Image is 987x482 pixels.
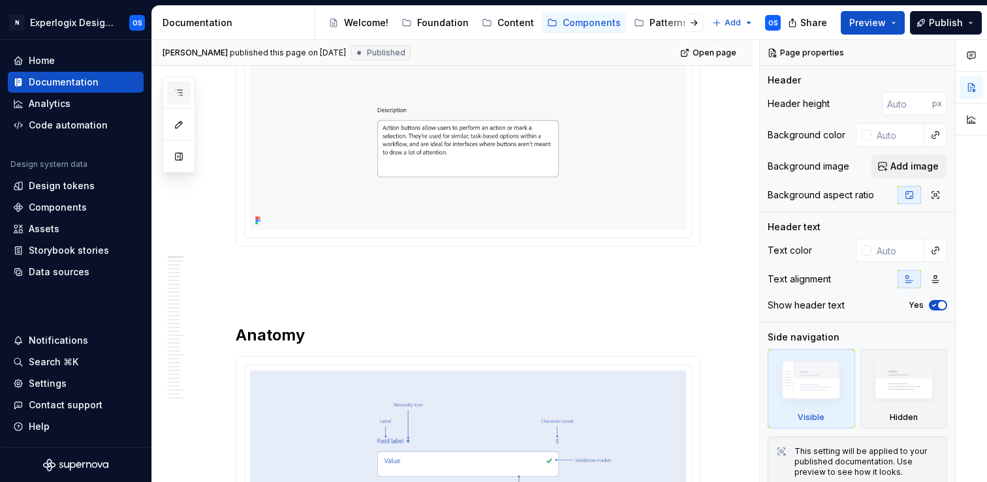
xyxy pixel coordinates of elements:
[781,11,836,35] button: Share
[563,16,621,29] div: Components
[871,123,924,147] input: Auto
[29,377,67,390] div: Settings
[29,179,95,192] div: Design tokens
[29,420,50,433] div: Help
[8,115,144,136] a: Code automation
[8,416,144,437] button: Help
[29,201,87,214] div: Components
[8,50,144,71] a: Home
[800,16,827,29] span: Share
[344,16,388,29] div: Welcome!
[841,11,905,35] button: Preview
[163,48,228,58] span: [PERSON_NAME]
[367,48,405,58] span: Published
[29,355,78,369] div: Search ⌘K
[29,76,99,89] div: Documentation
[708,14,757,32] button: Add
[8,93,144,114] a: Analytics
[417,16,469,29] div: Foundation
[8,330,144,351] button: Notifications
[929,16,963,29] span: Publish
[3,8,149,37] button: NExperlogix Design SystemOS
[629,12,693,33] a: Patterns
[29,119,108,132] div: Code automation
[768,349,855,429] div: Visible
[932,98,942,109] p: px
[8,373,144,394] a: Settings
[29,265,89,279] div: Data sources
[8,175,144,196] a: Design tokens
[768,331,839,344] div: Side navigation
[725,18,741,28] span: Add
[29,399,102,412] div: Contact support
[8,395,144,415] button: Contact support
[890,412,918,423] div: Hidden
[794,446,939,477] div: This setting will be applied to your published documentation. Use preview to see how it looks.
[768,220,821,233] div: Header text
[43,459,108,472] svg: Supernova Logo
[768,299,845,312] div: Show header text
[29,334,88,347] div: Notifications
[30,16,114,29] div: Experlogix Design System
[768,97,830,110] div: Header height
[882,92,932,115] input: Auto
[477,12,539,33] a: Content
[849,16,886,29] span: Preview
[29,54,55,67] div: Home
[909,300,924,310] label: Yes
[871,155,947,178] button: Add image
[693,48,736,58] span: Open page
[236,325,700,346] h2: Anatomy
[768,244,812,257] div: Text color
[29,222,59,235] div: Assets
[230,48,346,58] div: published this page on [DATE]
[8,352,144,372] button: Search ⌘K
[768,128,845,142] div: Background color
[910,11,982,35] button: Publish
[8,72,144,93] a: Documentation
[8,262,144,282] a: Data sources
[29,97,70,110] div: Analytics
[676,44,742,62] a: Open page
[323,10,706,36] div: Page tree
[133,18,142,28] div: OS
[9,15,25,31] div: N
[163,16,309,29] div: Documentation
[396,12,474,33] a: Foundation
[8,218,144,239] a: Assets
[871,239,924,262] input: Auto
[10,159,87,170] div: Design system data
[768,160,849,173] div: Background image
[860,349,948,429] div: Hidden
[650,16,688,29] div: Patterns
[542,12,626,33] a: Components
[890,160,939,173] span: Add image
[29,244,109,257] div: Storybook stories
[8,197,144,218] a: Components
[8,240,144,261] a: Storybook stories
[497,16,534,29] div: Content
[768,18,778,28] div: OS
[768,74,801,87] div: Header
[323,12,394,33] a: Welcome!
[768,273,831,286] div: Text alignment
[798,412,824,423] div: Visible
[768,188,874,202] div: Background aspect ratio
